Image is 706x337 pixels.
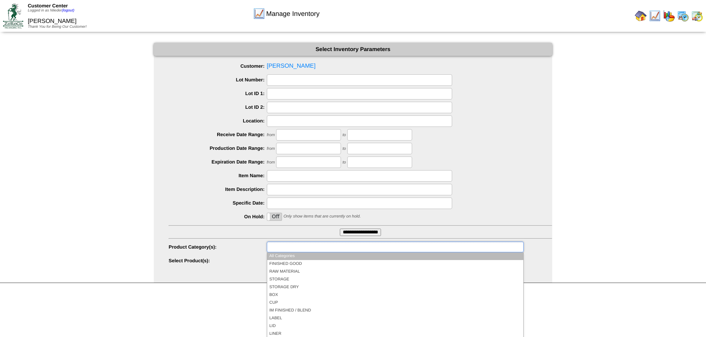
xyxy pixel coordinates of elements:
[267,276,523,283] li: STORAGE
[169,91,267,96] label: Lot ID 1:
[169,145,267,151] label: Production Date Range:
[342,160,346,165] span: to
[267,252,523,260] li: All Categories
[169,173,267,178] label: Item Name:
[267,213,282,220] label: Off
[677,10,689,22] img: calendarprod.gif
[267,314,523,322] li: LABEL
[28,18,77,24] span: [PERSON_NAME]
[267,322,523,330] li: LID
[267,307,523,314] li: IM FINISHED / BLEND
[253,8,265,20] img: line_graph.gif
[169,159,267,165] label: Expiration Date Range:
[28,25,87,29] span: Thank You for Being Our Customer!
[169,244,267,250] label: Product Category(s):
[284,214,361,219] span: Only show items that are currently on hold.
[169,77,267,82] label: Lot Number:
[342,133,346,137] span: to
[266,10,319,18] span: Manage Inventory
[267,291,523,299] li: BOX
[169,61,552,72] span: [PERSON_NAME]
[267,213,282,221] div: OnOff
[169,186,267,192] label: Item Description:
[267,160,275,165] span: from
[267,146,275,151] span: from
[649,10,661,22] img: line_graph.gif
[3,3,23,28] img: ZoRoCo_Logo(Green%26Foil)%20jpg.webp
[267,283,523,291] li: STORAGE DRY
[342,146,346,151] span: to
[154,43,552,56] div: Select Inventory Parameters
[169,200,267,206] label: Specific Date:
[169,104,267,110] label: Lot ID 2:
[169,258,267,263] label: Select Product(s):
[169,132,267,137] label: Receive Date Range:
[267,299,523,307] li: CUP
[169,214,267,219] label: On Hold:
[28,9,74,13] span: Logged in as Nlieder
[267,133,275,137] span: from
[691,10,703,22] img: calendarinout.gif
[267,268,523,276] li: RAW MATERIAL
[62,9,74,13] a: (logout)
[663,10,675,22] img: graph.gif
[28,3,68,9] span: Customer Center
[169,118,267,124] label: Location:
[267,260,523,268] li: FINISHED GOOD
[169,63,267,69] label: Customer:
[635,10,647,22] img: home.gif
